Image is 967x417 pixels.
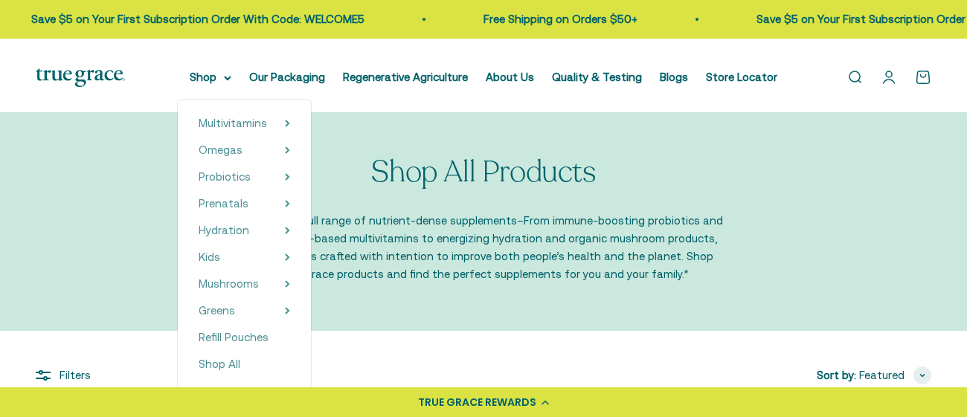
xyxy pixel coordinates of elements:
[199,355,290,373] a: Shop All
[199,304,235,317] span: Greens
[199,302,235,320] a: Greens
[199,222,249,239] a: Hydration
[199,275,290,293] summary: Mushrooms
[199,114,290,132] summary: Multivitamins
[474,13,628,25] a: Free Shipping on Orders $50+
[249,71,325,83] a: Our Packaging
[199,141,290,159] summary: Omegas
[199,277,259,290] span: Mushrooms
[817,366,856,384] span: Sort by:
[199,248,220,266] a: Kids
[199,222,290,239] summary: Hydration
[859,366,931,384] button: Featured
[199,197,248,210] span: Prenatals
[660,71,688,83] a: Blogs
[199,250,220,263] span: Kids
[199,170,251,183] span: Probiotics
[36,366,222,384] div: Filters
[706,71,777,83] a: Store Locator
[199,143,242,156] span: Omegas
[199,224,249,236] span: Hydration
[190,68,231,86] summary: Shop
[199,195,248,213] a: Prenatals
[199,331,269,343] span: Refill Pouches
[199,168,290,186] summary: Probiotics
[199,117,267,129] span: Multivitamins
[199,302,290,320] summary: Greens
[199,114,267,132] a: Multivitamins
[199,275,259,293] a: Mushrooms
[552,71,642,83] a: Quality & Testing
[199,141,242,159] a: Omegas
[199,358,240,370] span: Shop All
[199,329,290,346] a: Refill Pouches
[371,155,595,188] p: Shop All Products
[343,71,468,83] a: Regenerative Agriculture
[418,395,536,410] div: TRUE GRACE REWARDS
[199,195,290,213] summary: Prenatals
[199,168,251,186] a: Probiotics
[859,366,905,384] span: Featured
[242,212,725,283] p: Explore our full range of nutrient-dense supplements–From immune-boosting probiotics and whole fo...
[199,248,290,266] summary: Kids
[486,71,534,83] a: About Us
[22,10,355,28] p: Save $5 on Your First Subscription Order With Code: WELCOME5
